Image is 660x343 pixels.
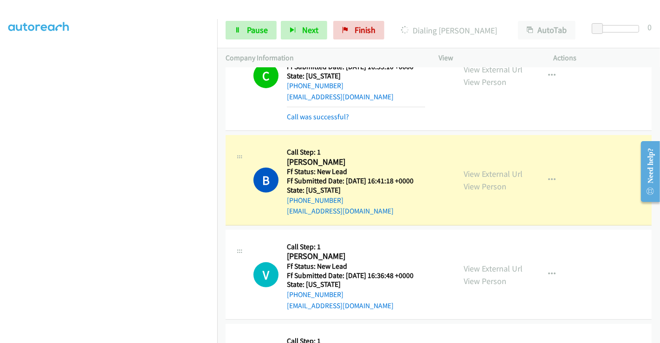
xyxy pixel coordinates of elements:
[226,21,277,39] a: Pause
[464,168,523,179] a: View External Url
[333,21,384,39] a: Finish
[287,196,343,205] a: [PHONE_NUMBER]
[287,262,425,271] h5: Ff Status: New Lead
[287,301,394,310] a: [EMAIL_ADDRESS][DOMAIN_NAME]
[287,251,425,262] h2: [PERSON_NAME]
[596,25,639,32] div: Delay between calls (in seconds)
[647,21,652,33] div: 0
[253,262,278,287] div: The call is yet to be attempted
[226,52,422,64] p: Company Information
[355,25,375,35] span: Finish
[287,92,394,101] a: [EMAIL_ADDRESS][DOMAIN_NAME]
[302,25,318,35] span: Next
[253,63,278,88] h1: C
[287,71,425,81] h5: State: [US_STATE]
[287,242,425,252] h5: Call Step: 1
[287,148,425,157] h5: Call Step: 1
[287,290,343,299] a: [PHONE_NUMBER]
[518,21,576,39] button: AutoTab
[287,186,425,195] h5: State: [US_STATE]
[287,271,425,280] h5: Ff Submitted Date: [DATE] 16:36:48 +0000
[287,280,425,289] h5: State: [US_STATE]
[634,135,660,208] iframe: Resource Center
[253,168,278,193] h1: B
[464,276,506,286] a: View Person
[287,167,425,176] h5: Ff Status: New Lead
[287,157,425,168] h2: [PERSON_NAME]
[287,176,425,186] h5: Ff Submitted Date: [DATE] 16:41:18 +0000
[439,52,537,64] p: View
[287,207,394,215] a: [EMAIL_ADDRESS][DOMAIN_NAME]
[464,181,506,192] a: View Person
[281,21,327,39] button: Next
[464,77,506,87] a: View Person
[253,262,278,287] h1: V
[464,64,523,75] a: View External Url
[287,81,343,90] a: [PHONE_NUMBER]
[554,52,652,64] p: Actions
[247,25,268,35] span: Pause
[287,112,349,121] a: Call was successful?
[464,263,523,274] a: View External Url
[397,24,501,37] p: Dialing [PERSON_NAME]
